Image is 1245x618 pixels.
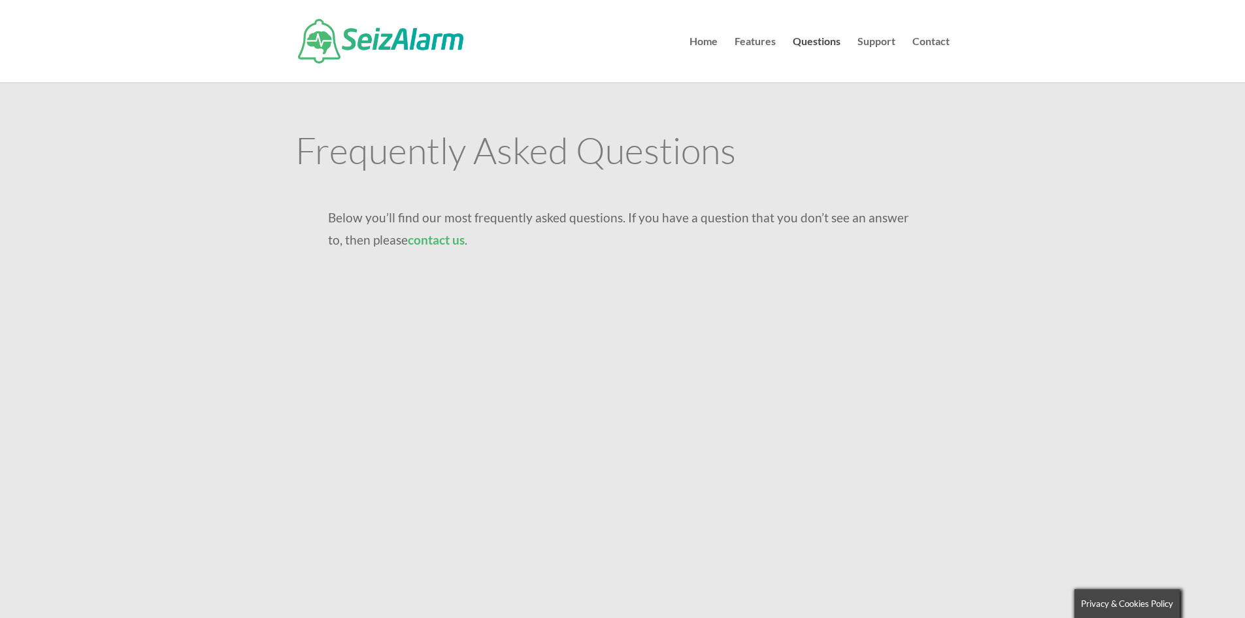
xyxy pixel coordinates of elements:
img: SeizAlarm [298,19,463,63]
iframe: Help widget launcher [1129,567,1231,604]
a: Questions [793,37,840,82]
a: Support [857,37,895,82]
h1: Frequently Asked Questions [295,131,950,175]
p: Below you’ll find our most frequently asked questions. If you have a question that you don’t see ... [328,207,917,251]
a: Contact [912,37,950,82]
a: Features [735,37,776,82]
a: Home [689,37,718,82]
a: contact us [408,232,465,247]
span: Privacy & Cookies Policy [1081,598,1173,609]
